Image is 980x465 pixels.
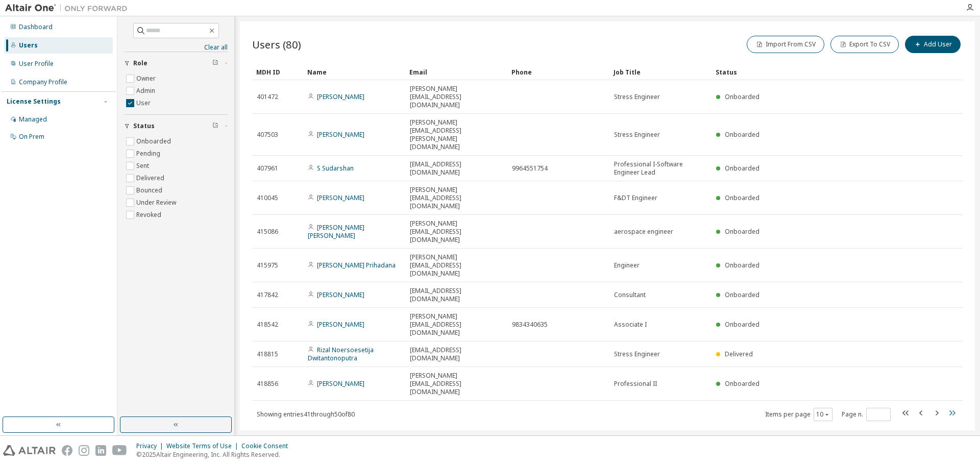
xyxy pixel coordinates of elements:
[614,228,673,236] span: aerospace engineer
[410,287,503,303] span: [EMAIL_ADDRESS][DOMAIN_NAME]
[124,52,228,75] button: Role
[62,445,72,456] img: facebook.svg
[257,164,278,173] span: 407961
[136,135,173,148] label: Onboarded
[257,194,278,202] span: 410045
[716,64,910,80] div: Status
[257,93,278,101] span: 401472
[410,346,503,362] span: [EMAIL_ADDRESS][DOMAIN_NAME]
[317,379,364,388] a: [PERSON_NAME]
[905,36,961,53] button: Add User
[765,408,832,421] span: Items per page
[410,312,503,337] span: [PERSON_NAME][EMAIL_ADDRESS][DOMAIN_NAME]
[19,60,54,68] div: User Profile
[725,320,759,329] span: Onboarded
[747,36,824,53] button: Import From CSV
[614,261,640,270] span: Engineer
[136,172,166,184] label: Delivered
[3,445,56,456] img: altair_logo.svg
[257,350,278,358] span: 418815
[842,408,891,421] span: Page n.
[308,223,364,240] a: [PERSON_NAME] [PERSON_NAME]
[614,131,660,139] span: Stress Engineer
[124,115,228,137] button: Status
[317,320,364,329] a: [PERSON_NAME]
[257,131,278,139] span: 407503
[136,148,162,160] label: Pending
[614,64,707,80] div: Job Title
[816,410,830,419] button: 10
[410,85,503,109] span: [PERSON_NAME][EMAIL_ADDRESS][DOMAIN_NAME]
[257,261,278,270] span: 415975
[79,445,89,456] img: instagram.svg
[614,380,657,388] span: Professional II
[307,64,401,80] div: Name
[317,193,364,202] a: [PERSON_NAME]
[410,372,503,396] span: [PERSON_NAME][EMAIL_ADDRESS][DOMAIN_NAME]
[19,115,47,124] div: Managed
[95,445,106,456] img: linkedin.svg
[212,59,218,67] span: Clear filter
[136,72,158,85] label: Owner
[317,290,364,299] a: [PERSON_NAME]
[124,43,228,52] a: Clear all
[725,350,753,358] span: Delivered
[512,321,548,329] span: 9834340635
[133,59,148,67] span: Role
[725,164,759,173] span: Onboarded
[614,321,647,329] span: Associate I
[317,130,364,139] a: [PERSON_NAME]
[256,64,299,80] div: MDH ID
[136,85,157,97] label: Admin
[614,160,707,177] span: Professional I-Software Engineer Lead
[725,193,759,202] span: Onboarded
[725,92,759,101] span: Onboarded
[212,122,218,130] span: Clear filter
[511,64,605,80] div: Phone
[257,410,355,419] span: Showing entries 41 through 50 of 80
[19,78,67,86] div: Company Profile
[725,290,759,299] span: Onboarded
[317,261,396,270] a: [PERSON_NAME] Prihadana
[136,197,178,209] label: Under Review
[257,291,278,299] span: 417842
[136,442,166,450] div: Privacy
[725,379,759,388] span: Onboarded
[112,445,127,456] img: youtube.svg
[252,37,301,52] span: Users (80)
[166,442,241,450] div: Website Terms of Use
[410,118,503,151] span: [PERSON_NAME][EMAIL_ADDRESS][PERSON_NAME][DOMAIN_NAME]
[725,227,759,236] span: Onboarded
[257,321,278,329] span: 418542
[5,3,133,13] img: Altair One
[410,219,503,244] span: [PERSON_NAME][EMAIL_ADDRESS][DOMAIN_NAME]
[136,160,151,172] label: Sent
[19,133,44,141] div: On Prem
[136,97,153,109] label: User
[257,380,278,388] span: 418856
[133,122,155,130] span: Status
[410,186,503,210] span: [PERSON_NAME][EMAIL_ADDRESS][DOMAIN_NAME]
[725,130,759,139] span: Onboarded
[409,64,503,80] div: Email
[19,23,53,31] div: Dashboard
[614,350,660,358] span: Stress Engineer
[136,184,164,197] label: Bounced
[257,228,278,236] span: 415086
[725,261,759,270] span: Onboarded
[830,36,899,53] button: Export To CSV
[317,164,354,173] a: S Sudarshan
[512,164,548,173] span: 9964551754
[614,194,657,202] span: F&DT Engineer
[308,346,374,362] a: Rizal Noersoesetija Dwitantonoputra
[317,92,364,101] a: [PERSON_NAME]
[7,97,61,106] div: License Settings
[410,253,503,278] span: [PERSON_NAME][EMAIL_ADDRESS][DOMAIN_NAME]
[19,41,38,50] div: Users
[614,93,660,101] span: Stress Engineer
[136,450,294,459] p: © 2025 Altair Engineering, Inc. All Rights Reserved.
[136,209,163,221] label: Revoked
[241,442,294,450] div: Cookie Consent
[614,291,646,299] span: Consultant
[410,160,503,177] span: [EMAIL_ADDRESS][DOMAIN_NAME]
